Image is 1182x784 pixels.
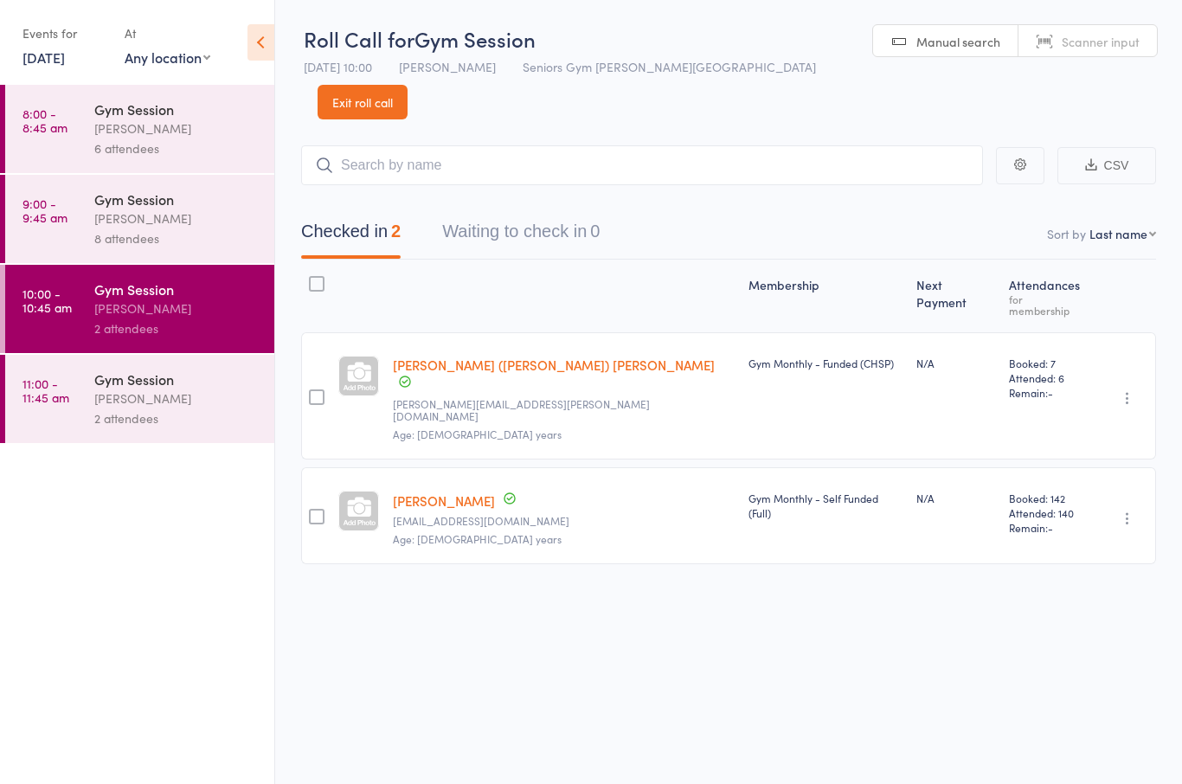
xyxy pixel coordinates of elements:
span: Manual search [916,33,1000,50]
div: [PERSON_NAME] [94,119,260,138]
div: Membership [742,267,909,325]
div: Gym Monthly - Self Funded (Full) [748,491,903,520]
span: Roll Call for [304,24,414,53]
div: 8 attendees [94,228,260,248]
a: [PERSON_NAME] [393,492,495,510]
button: Waiting to check in0 [442,213,600,259]
span: Scanner input [1062,33,1140,50]
div: 2 attendees [94,318,260,338]
div: Atten­dances [1002,267,1093,325]
label: Sort by [1047,225,1086,242]
div: N/A [916,491,995,505]
div: [PERSON_NAME] [94,389,260,408]
span: Age: [DEMOGRAPHIC_DATA] years [393,427,562,441]
span: - [1048,385,1053,400]
span: Attended: 6 [1009,370,1086,385]
span: Age: [DEMOGRAPHIC_DATA] years [393,531,562,546]
span: [PERSON_NAME] [399,58,496,75]
div: 6 attendees [94,138,260,158]
div: 2 [391,222,401,241]
span: Attended: 140 [1009,505,1086,520]
div: Any location [125,48,210,67]
div: 0 [590,222,600,241]
div: Gym Monthly - Funded (CHSP) [748,356,903,370]
time: 9:00 - 9:45 am [22,196,67,224]
a: 11:00 -11:45 amGym Session[PERSON_NAME]2 attendees [5,355,274,443]
a: [PERSON_NAME] ([PERSON_NAME]) [PERSON_NAME] [393,356,715,374]
span: Seniors Gym [PERSON_NAME][GEOGRAPHIC_DATA] [523,58,816,75]
div: Gym Session [94,190,260,209]
time: 11:00 - 11:45 am [22,376,69,404]
a: Exit roll call [318,85,408,119]
time: 10:00 - 10:45 am [22,286,72,314]
span: Remain: [1009,385,1086,400]
a: 9:00 -9:45 amGym Session[PERSON_NAME]8 attendees [5,175,274,263]
span: Booked: 7 [1009,356,1086,370]
a: [DATE] [22,48,65,67]
span: Remain: [1009,520,1086,535]
div: for membership [1009,293,1086,316]
div: [PERSON_NAME] [94,299,260,318]
small: fred.bottaro@gmail.com [393,398,735,423]
div: At [125,19,210,48]
div: Gym Session [94,280,260,299]
span: [DATE] 10:00 [304,58,372,75]
input: Search by name [301,145,983,185]
div: Next Payment [909,267,1002,325]
div: Gym Session [94,370,260,389]
a: 8:00 -8:45 amGym Session[PERSON_NAME]6 attendees [5,85,274,173]
span: Booked: 142 [1009,491,1086,505]
span: - [1048,520,1053,535]
button: CSV [1057,147,1156,184]
div: 2 attendees [94,408,260,428]
time: 8:00 - 8:45 am [22,106,67,134]
a: 10:00 -10:45 amGym Session[PERSON_NAME]2 attendees [5,265,274,353]
span: Gym Session [414,24,536,53]
div: Gym Session [94,100,260,119]
div: N/A [916,356,995,370]
div: Events for [22,19,107,48]
div: [PERSON_NAME] [94,209,260,228]
small: careyrussell@hotmail.com [393,515,735,527]
button: Checked in2 [301,213,401,259]
div: Last name [1089,225,1147,242]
